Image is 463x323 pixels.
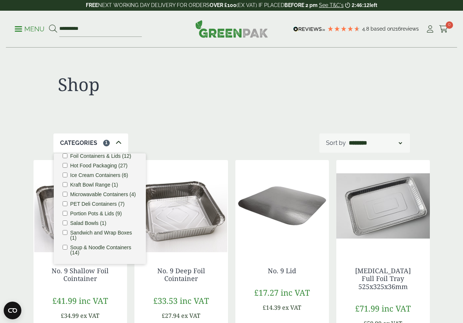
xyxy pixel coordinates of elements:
[70,163,128,168] label: Hot Food Packaging (27)
[15,25,45,32] a: Menu
[103,140,110,146] span: 1
[80,312,99,320] span: ex VAT
[162,312,180,320] span: £27.94
[60,139,97,147] p: Categories
[425,25,435,33] i: My Account
[362,26,371,32] span: 4.8
[181,312,200,320] span: ex VAT
[70,245,137,255] label: Soup & Noodle Containers (14)
[439,25,448,33] i: Cart
[401,26,419,32] span: reviews
[70,192,136,197] label: Microwavable Containers (4)
[355,266,411,291] a: [MEDICAL_DATA] Full Foil Tray 525x325x36mm
[58,74,227,95] h1: Shop
[293,27,325,32] img: REVIEWS.io
[70,173,128,178] label: Ice Cream Containers (6)
[336,160,430,252] img: 3010024BZ Gastro Foil Tray 527x325x38mm
[70,201,125,206] label: PET Deli Containers (7)
[195,20,268,38] img: GreenPak Supplies
[70,182,118,187] label: Kraft Bowl Range (1)
[284,2,318,8] strong: BEFORE 2 pm
[254,287,278,298] span: £17.27
[70,220,106,226] label: Salad Bowls (1)
[439,24,448,35] a: 0
[281,287,310,298] span: inc VAT
[70,230,137,240] label: Sandwich and Wrap Boxes (1)
[52,295,77,306] span: £41.99
[157,266,205,283] a: No. 9 Deep Foil Cointainer
[319,2,344,8] a: See T&C's
[86,2,98,8] strong: FREE
[79,295,108,306] span: inc VAT
[369,2,377,8] span: left
[393,26,401,32] span: 216
[382,303,411,314] span: inc VAT
[327,25,360,32] div: 4.79 Stars
[210,2,236,8] strong: OVER £100
[326,139,346,147] p: Sort by
[61,312,79,320] span: £34.99
[4,302,21,319] button: Open CMP widget
[446,21,453,29] span: 0
[263,303,281,312] span: £14.39
[52,266,109,283] a: No. 9 Shallow Foil Cointainer
[153,295,178,306] span: £33.53
[70,153,131,159] label: Foil Containers & Lids (12)
[355,303,379,314] span: £71.99
[70,211,122,216] label: Portion Pots & Lids (9)
[15,25,45,34] p: Menu
[371,26,393,32] span: Based on
[347,139,403,147] select: Shop order
[134,160,228,252] img: 3010051 No.9 Deep Foil Container
[282,303,301,312] span: ex VAT
[180,295,209,306] span: inc VAT
[34,160,127,252] img: 3010050 No.9 Shallow Foil Container
[352,2,369,8] span: 2:46:12
[268,266,296,275] a: No. 9 Lid
[235,160,329,252] img: 3010052 No.9 Lid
